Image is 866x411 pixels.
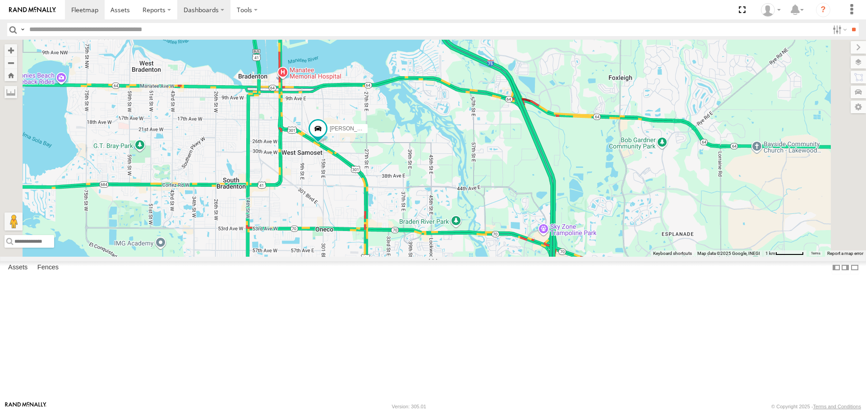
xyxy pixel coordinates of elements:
label: Hide Summary Table [850,261,859,274]
img: rand-logo.svg [9,7,56,13]
button: Drag Pegman onto the map to open Street View [5,212,23,231]
button: Zoom out [5,56,17,69]
div: © Copyright 2025 - [771,404,861,409]
span: [PERSON_NAME] [330,126,374,132]
label: Search Filter Options [829,23,848,36]
label: Fences [33,262,63,274]
label: Measure [5,86,17,98]
label: Map Settings [851,101,866,113]
div: Jerry Dewberry [758,3,784,17]
span: Map data ©2025 Google, INEGI [697,251,760,256]
label: Dock Summary Table to the Right [841,261,850,274]
label: Assets [4,262,32,274]
span: 1 km [765,251,775,256]
button: Zoom Home [5,69,17,81]
button: Map Scale: 1 km per 59 pixels [763,250,806,257]
a: Terms and Conditions [813,404,861,409]
a: Report a map error [827,251,863,256]
a: Visit our Website [5,402,46,411]
button: Keyboard shortcuts [653,250,692,257]
i: ? [816,3,830,17]
a: Terms [811,251,820,255]
label: Search Query [19,23,26,36]
div: Version: 305.01 [392,404,426,409]
label: Dock Summary Table to the Left [832,261,841,274]
button: Zoom in [5,44,17,56]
